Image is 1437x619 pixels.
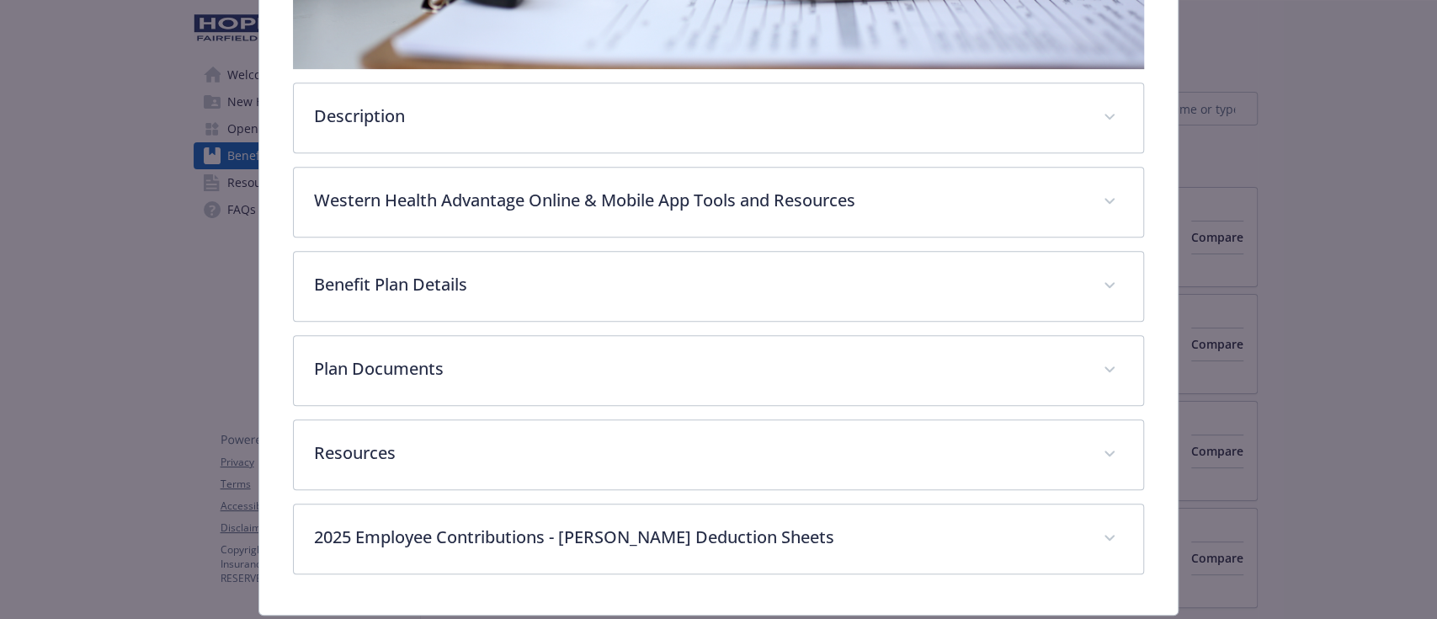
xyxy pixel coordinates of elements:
[294,83,1142,152] div: Description
[314,356,1082,382] p: Plan Documents
[314,272,1082,297] p: Benefit Plan Details
[294,420,1142,489] div: Resources
[294,504,1142,574] div: 2025 Employee Contributions - [PERSON_NAME] Deduction Sheets
[314,440,1082,466] p: Resources
[294,168,1142,237] div: Western Health Advantage Online & Mobile App Tools and Resources
[294,252,1142,321] div: Benefit Plan Details
[314,188,1082,213] p: Western Health Advantage Online & Mobile App Tools and Resources
[314,104,1082,129] p: Description
[294,336,1142,405] div: Plan Documents
[314,525,1082,550] p: 2025 Employee Contributions - [PERSON_NAME] Deduction Sheets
